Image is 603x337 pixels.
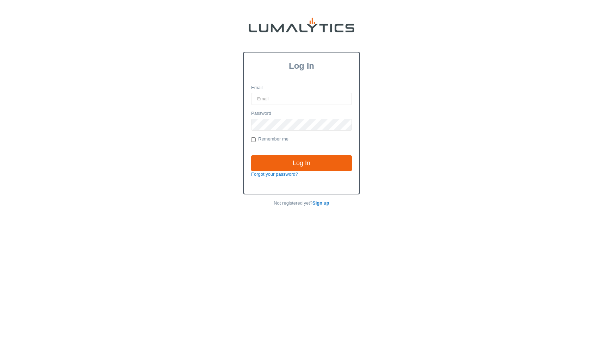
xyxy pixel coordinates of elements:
input: Email [251,93,352,105]
h3: Log In [244,61,359,71]
a: Sign up [312,200,329,206]
input: Remember me [251,137,256,142]
label: Remember me [251,136,288,143]
img: lumalytics-black-e9b537c871f77d9ce8d3a6940f85695cd68c596e3f819dc492052d1098752254.png [249,18,354,32]
a: Forgot your password? [251,171,298,177]
input: Log In [251,155,352,171]
p: Not registered yet? [243,200,360,207]
label: Password [251,110,271,117]
label: Email [251,85,263,91]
